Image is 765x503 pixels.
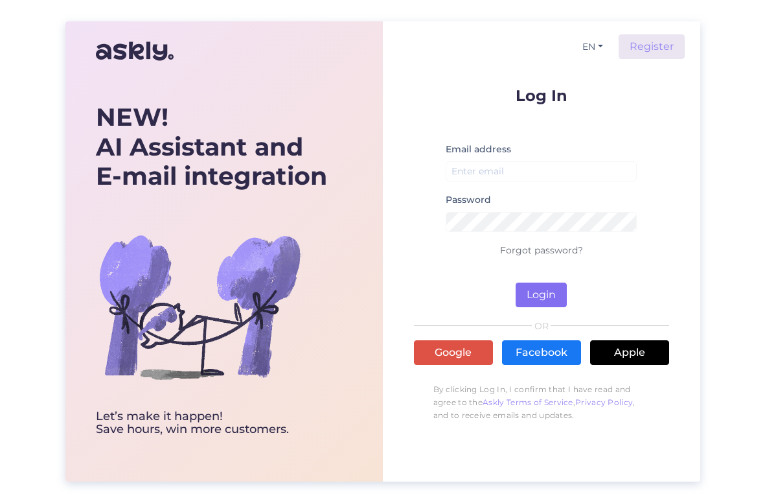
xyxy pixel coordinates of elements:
label: Password [446,193,491,207]
input: Enter email [446,161,637,181]
a: Google [414,340,493,365]
a: Apple [590,340,669,365]
img: Askly [96,36,174,67]
div: Let’s make it happen! Save hours, win more customers. [96,410,327,436]
b: NEW! [96,102,168,132]
label: Email address [446,143,511,156]
a: Privacy Policy [575,397,633,407]
p: By clicking Log In, I confirm that I have read and agree to the , , and to receive emails and upd... [414,377,669,428]
img: bg-askly [96,203,303,410]
button: EN [577,38,608,56]
a: Forgot password? [500,244,583,256]
div: AI Assistant and E-mail integration [96,102,327,191]
span: OR [532,322,551,331]
button: Login [516,283,567,307]
a: Askly Terms of Service [483,397,573,407]
p: Log In [414,88,669,104]
a: Facebook [502,340,581,365]
a: Register [619,34,685,59]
